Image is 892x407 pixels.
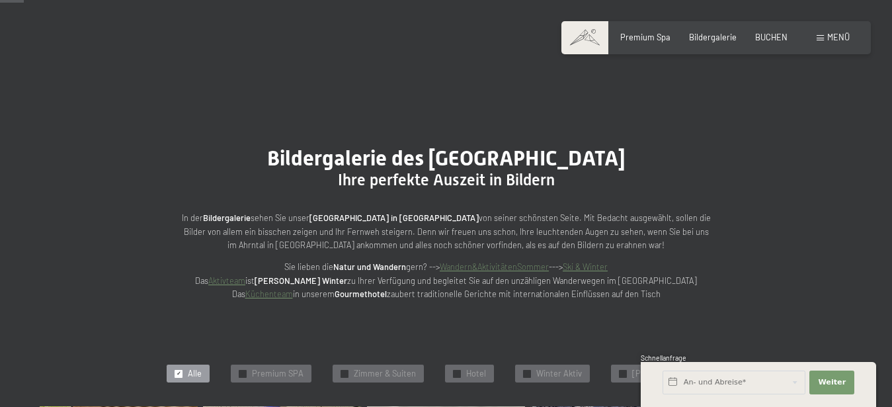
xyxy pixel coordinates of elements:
strong: [PERSON_NAME] Winter [255,275,347,286]
a: Ski & Winter [563,261,608,272]
span: Premium SPA [252,368,304,380]
a: Wandern&AktivitätenSommer [440,261,549,272]
a: Küchenteam [245,289,293,299]
a: BUCHEN [755,32,788,42]
span: ✓ [525,370,530,377]
span: ✓ [177,370,181,377]
span: Ihre perfekte Auszeit in Bildern [338,171,555,189]
span: Weiter [818,377,846,388]
span: Zimmer & Suiten [354,368,416,380]
strong: [GEOGRAPHIC_DATA] in [GEOGRAPHIC_DATA] [309,212,479,223]
span: Menü [827,32,850,42]
strong: Natur und Wandern [333,261,406,272]
a: Bildergalerie [689,32,737,42]
a: Aktivteam [208,275,245,286]
span: Bildergalerie des [GEOGRAPHIC_DATA] [267,146,626,171]
p: Sie lieben die gern? --> ---> Das ist zu Ihrer Verfügung und begleitet Sie auf den unzähligen Wan... [182,260,711,300]
span: ✓ [343,370,347,377]
span: Hotel [466,368,486,380]
a: Premium Spa [620,32,670,42]
span: Winter Aktiv [536,368,582,380]
span: ✓ [455,370,460,377]
p: In der sehen Sie unser von seiner schönsten Seite. Mit Bedacht ausgewählt, sollen die Bilder von ... [182,211,711,251]
strong: Gourmethotel [335,289,387,299]
span: [PERSON_NAME] Aktiv [632,368,717,380]
span: Alle [188,368,202,380]
strong: Bildergalerie [203,212,251,223]
span: ✓ [621,370,626,377]
button: Weiter [809,371,854,394]
span: Schnellanfrage [641,354,686,362]
span: ✓ [241,370,245,377]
